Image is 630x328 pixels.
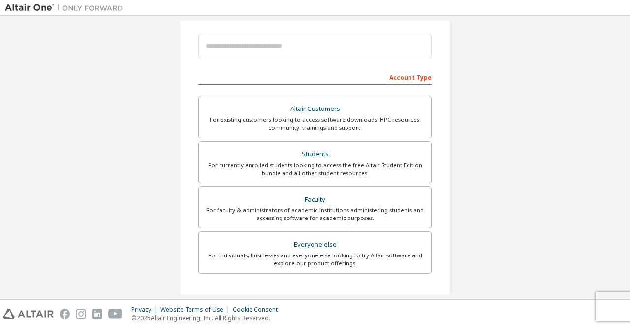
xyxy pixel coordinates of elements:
[205,116,425,132] div: For existing customers looking to access software downloads, HPC resources, community, trainings ...
[205,161,425,177] div: For currently enrolled students looking to access the free Altair Student Edition bundle and all ...
[76,309,86,319] img: instagram.svg
[205,238,425,252] div: Everyone else
[108,309,123,319] img: youtube.svg
[60,309,70,319] img: facebook.svg
[198,289,432,304] div: Your Profile
[160,306,233,314] div: Website Terms of Use
[92,309,102,319] img: linkedin.svg
[205,102,425,116] div: Altair Customers
[5,3,128,13] img: Altair One
[131,306,160,314] div: Privacy
[3,309,54,319] img: altair_logo.svg
[205,193,425,207] div: Faculty
[205,252,425,267] div: For individuals, businesses and everyone else looking to try Altair software and explore our prod...
[205,147,425,161] div: Students
[198,69,432,85] div: Account Type
[205,206,425,222] div: For faculty & administrators of academic institutions administering students and accessing softwa...
[233,306,283,314] div: Cookie Consent
[131,314,283,322] p: © 2025 Altair Engineering, Inc. All Rights Reserved.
